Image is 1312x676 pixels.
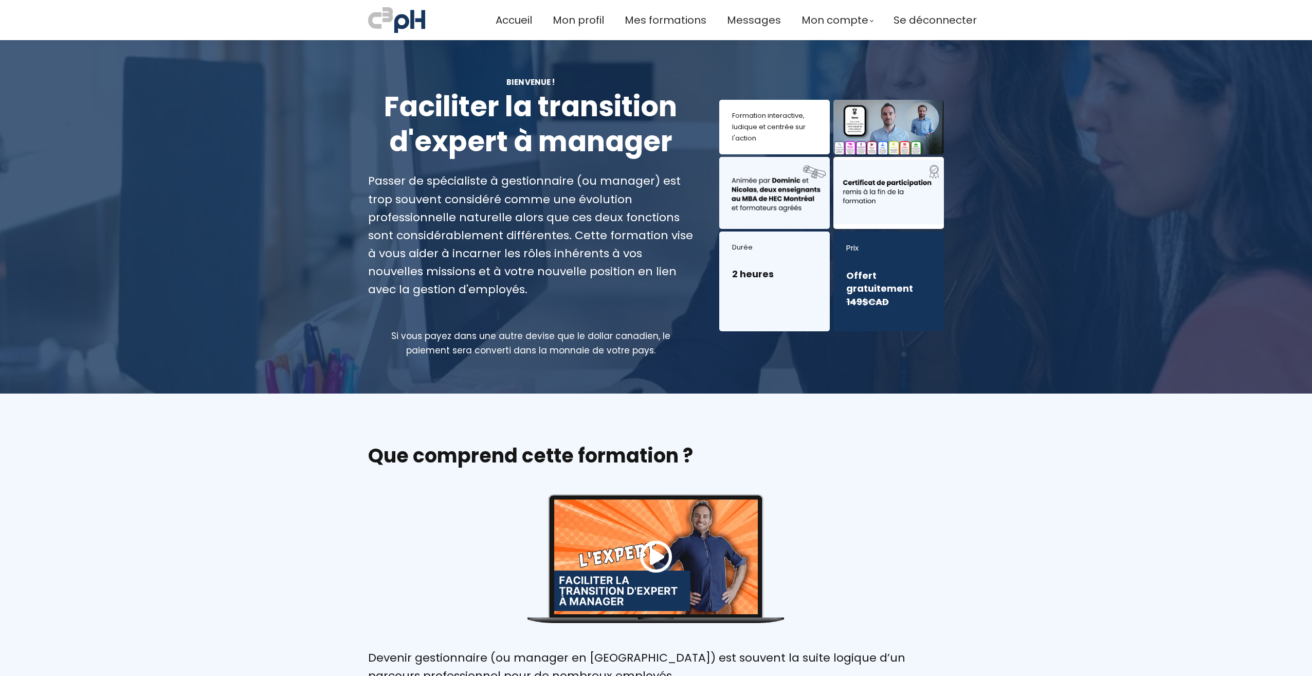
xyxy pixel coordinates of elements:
div: Passer de spécialiste à gestionnaire (ou manager) est trop souvent considéré comme une évolution ... [368,172,694,298]
h2: Que comprend cette formation ? [368,442,944,469]
div: Formation interactive, ludique et centrée sur l'action [732,110,817,144]
a: Accueil [496,12,532,29]
div: Si vous payez dans une autre devise que le dollar canadien, le paiement sera converti dans la mon... [368,329,694,358]
a: Se déconnecter [894,12,977,29]
a: Mon profil [553,12,604,29]
h3: Offert gratuitement [846,269,931,308]
div: Prix [846,242,931,255]
span: Mon compte [801,12,868,29]
a: Mes formations [625,12,706,29]
a: Messages [727,12,781,29]
s: 149$CAD [846,295,889,308]
div: Durée [732,242,817,253]
div: BIENVENUE ! [368,76,694,88]
h1: Faciliter la transition d'expert à manager [368,90,694,159]
img: a70bc7685e0efc0bd0b04b3506828469.jpeg [368,5,425,35]
h3: 2 heures [732,268,817,280]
